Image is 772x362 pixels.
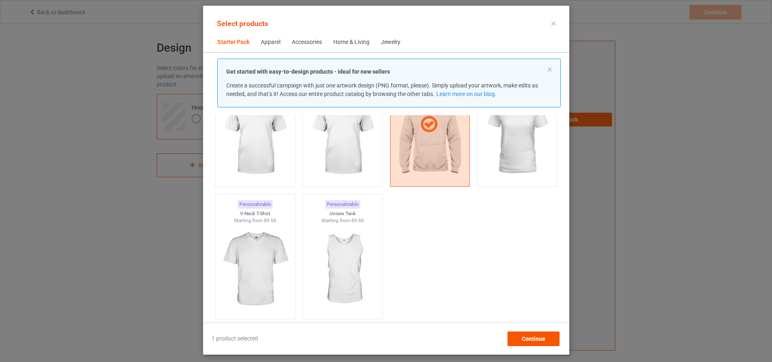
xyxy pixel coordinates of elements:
[303,210,382,217] div: Unisex Tank
[381,38,400,46] div: Jewelry
[481,92,553,183] img: regular.jpg
[264,218,276,223] span: $9.50
[303,217,382,224] div: Starting from
[238,200,273,209] div: Personalizable
[292,38,322,46] div: Accessories
[261,38,280,46] div: Apparel
[306,92,379,183] img: regular.jpg
[226,82,538,97] span: Create a successful campaign with just one artwork design (PNG format, please). Simply upload you...
[212,33,255,52] span: Starter Pack
[219,224,291,315] img: regular.jpg
[325,200,360,209] div: Personalizable
[226,68,390,75] strong: Get started with easy-to-design products - ideal for new sellers
[351,218,363,223] span: $9.50
[215,217,295,224] div: Starting from
[521,336,545,342] span: Continue
[306,224,379,315] img: regular.jpg
[219,92,291,183] img: regular.jpg
[436,91,496,97] a: Learn more on our blog.
[333,38,370,46] div: Home & Living
[212,335,258,343] span: 1 product selected
[217,19,268,28] span: Select products
[507,331,559,346] div: Continue
[215,210,295,217] div: V-Neck T-Shirt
